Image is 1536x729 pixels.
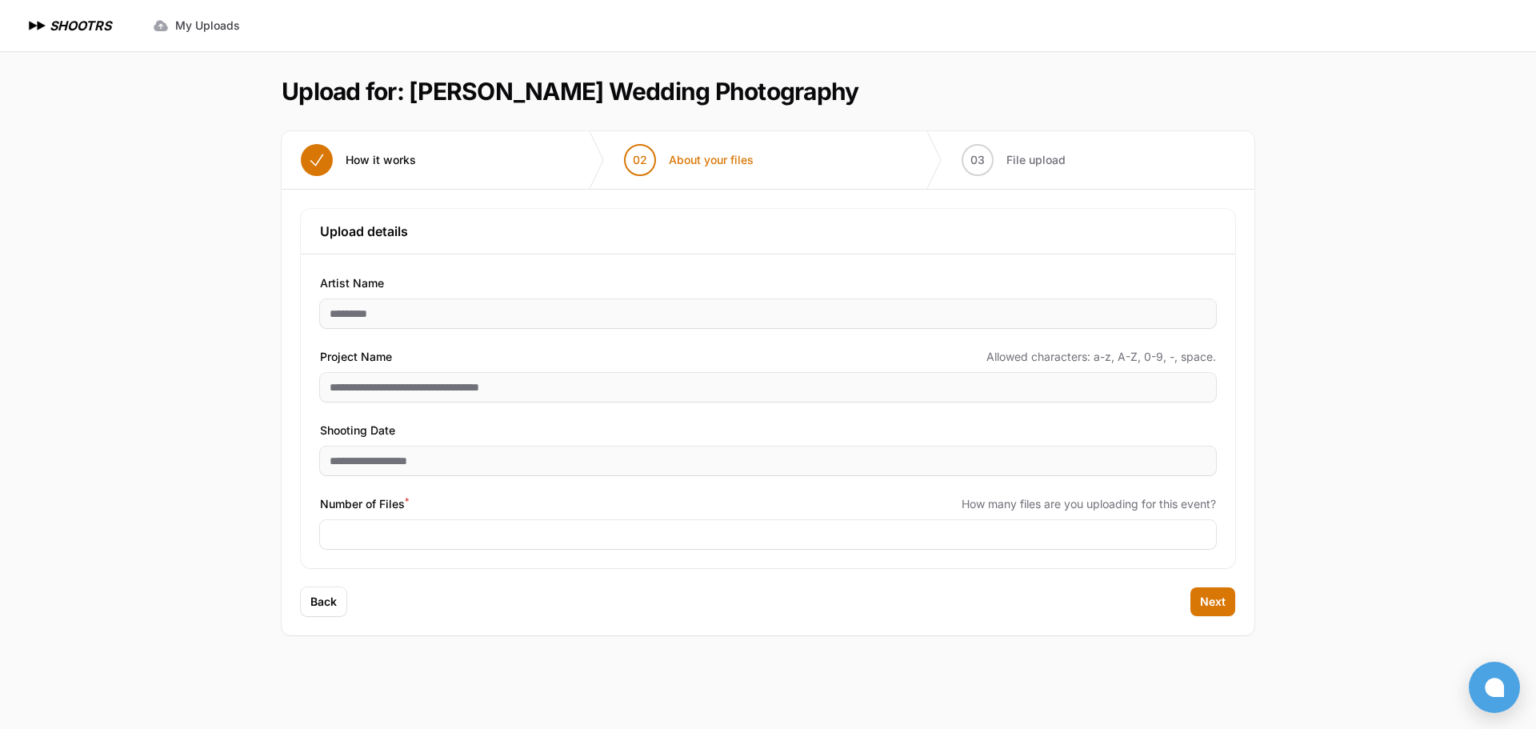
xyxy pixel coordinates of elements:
span: 03 [970,152,985,168]
span: Number of Files [320,495,409,514]
span: File upload [1006,152,1066,168]
button: Open chat window [1469,662,1520,713]
a: My Uploads [143,11,250,40]
button: Back [301,587,346,616]
span: 02 [633,152,647,168]
span: How it works [346,152,416,168]
span: Back [310,594,337,610]
span: About your files [669,152,754,168]
span: Project Name [320,347,392,367]
span: Artist Name [320,274,384,293]
span: Next [1200,594,1226,610]
h3: Upload details [320,222,1216,241]
a: SHOOTRS SHOOTRS [26,16,111,35]
h1: SHOOTRS [50,16,111,35]
h1: Upload for: [PERSON_NAME] Wedding Photography [282,77,858,106]
button: 03 File upload [942,131,1085,189]
span: Allowed characters: a-z, A-Z, 0-9, -, space. [986,349,1216,365]
span: Shooting Date [320,421,395,440]
button: How it works [282,131,435,189]
span: How many files are you uploading for this event? [962,496,1216,512]
img: SHOOTRS [26,16,50,35]
span: My Uploads [175,18,240,34]
button: 02 About your files [605,131,773,189]
button: Next [1190,587,1235,616]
